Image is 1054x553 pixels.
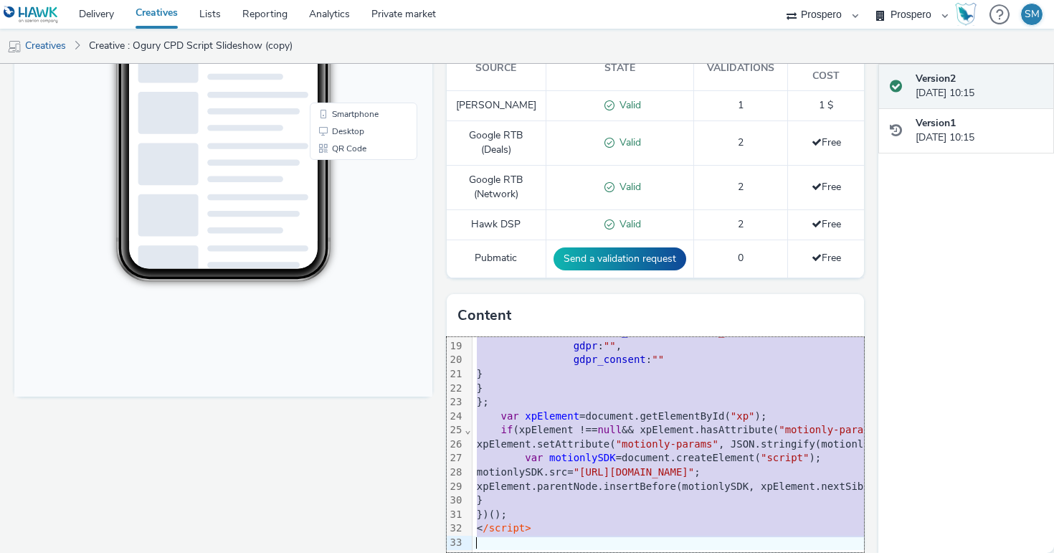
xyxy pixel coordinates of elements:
span: Valid [614,98,641,112]
div: 28 [447,465,465,480]
span: "motionly-params" [779,424,881,435]
div: 21 [447,367,465,382]
span: Smartphone [318,301,364,310]
span: var [501,410,519,422]
li: Desktop [298,314,400,331]
img: undefined Logo [4,6,59,24]
div: [DATE] 10:15 [916,116,1043,146]
li: QR Code [298,331,400,349]
span: Valid [614,136,641,149]
td: Hawk DSP [447,209,546,240]
div: 30 [447,493,465,508]
th: Total cost [788,47,864,90]
button: Send a validation request [554,247,686,270]
span: "" [604,340,616,351]
strong: Version 1 [916,116,956,130]
div: 27 [447,451,465,465]
div: 19 [447,339,465,354]
h3: Content [457,305,511,326]
span: null [597,424,622,435]
div: SM [1025,4,1040,25]
span: 2 [738,217,744,231]
th: Validations [694,47,788,90]
span: Valid [614,180,641,194]
span: Valid [614,217,641,231]
div: 22 [447,382,465,396]
div: 20 [447,353,465,367]
th: Source [447,47,546,90]
div: 32 [447,521,465,536]
span: gdpr [574,340,598,351]
span: "xp" [731,410,755,422]
span: QR Code [318,336,352,344]
span: 2 [738,180,744,194]
span: xpElement [525,410,579,422]
img: Hawk Academy [955,3,977,26]
div: 23 [447,395,465,410]
span: 2 [738,136,744,149]
li: Smartphone [298,297,400,314]
span: Desktop [318,318,350,327]
span: Free [812,217,841,231]
div: [DATE] 10:15 [916,72,1043,101]
span: 1 [738,98,744,112]
span: motionlySDK [549,452,616,463]
div: 24 [447,410,465,424]
th: State [546,47,694,90]
span: "" [652,354,664,365]
span: "script" [761,452,809,463]
div: 33 [447,536,465,550]
span: "motionly-params" [616,438,718,450]
span: "[URL][DOMAIN_NAME]" [574,466,695,478]
td: Google RTB (Network) [447,165,546,209]
span: 15:40 [130,55,146,63]
div: 26 [447,438,465,452]
span: Free [812,180,841,194]
span: Fold line [464,424,471,435]
div: 31 [447,508,465,522]
span: 0 [738,251,744,265]
span: if [501,424,513,435]
strong: Version 2 [916,72,956,85]
img: mobile [7,39,22,54]
span: gdpr_consent [574,354,646,365]
td: Pubmatic [447,240,546,278]
a: Creative : Ogury CPD Script Slideshow (copy) [82,29,300,63]
span: Free [812,136,841,149]
span: var [525,452,543,463]
div: 25 [447,423,465,438]
td: Google RTB (Deals) [447,120,546,165]
span: /script> [483,522,531,534]
div: 29 [447,480,465,494]
span: 1 $ [819,98,833,112]
a: Hawk Academy [955,3,982,26]
td: [PERSON_NAME] [447,91,546,121]
span: Free [812,251,841,265]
